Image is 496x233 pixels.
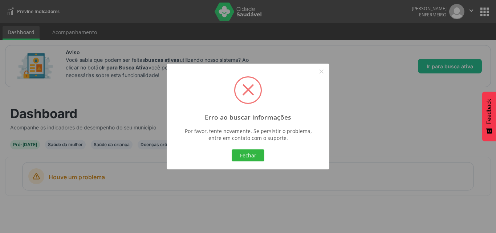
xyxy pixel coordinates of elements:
button: Fechar [232,149,264,162]
span: Feedback [486,99,492,124]
div: Por favor, tente novamente. Se persistir o problema, entre em contato com o suporte. [181,128,315,141]
h2: Erro ao buscar informações [205,113,291,121]
button: Feedback - Mostrar pesquisa [482,92,496,141]
button: Close this dialog [315,65,328,78]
